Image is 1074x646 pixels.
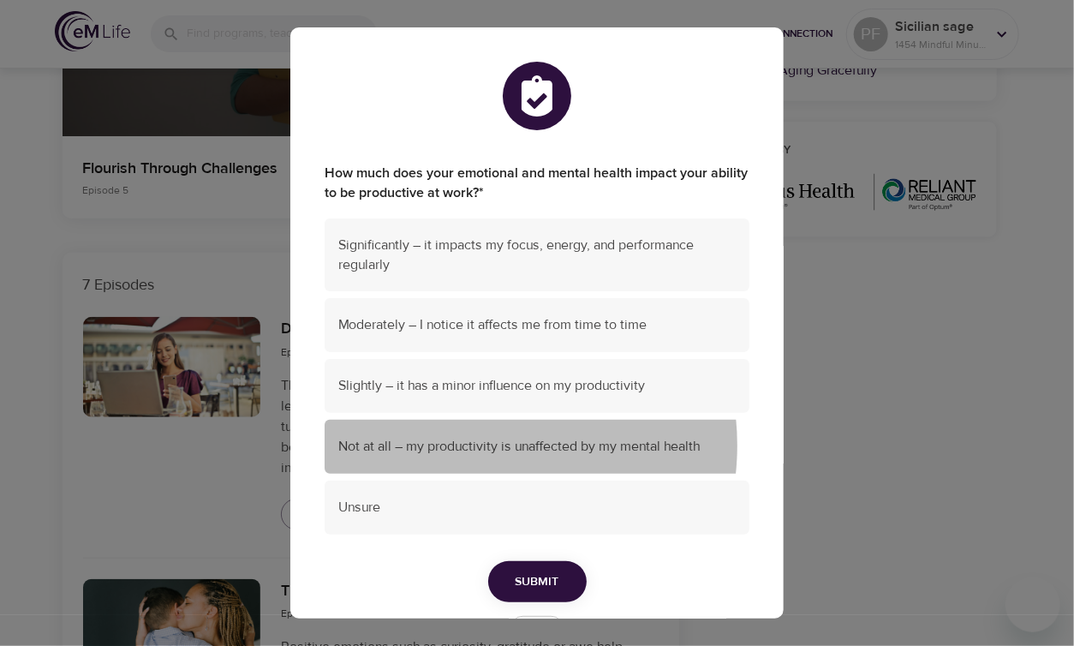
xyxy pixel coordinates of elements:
span: Not at all – my productivity is unaffected by my mental health [338,437,736,457]
span: Slightly – it has a minor influence on my productivity [338,376,736,396]
span: Unsure [338,498,736,517]
button: Skip [510,616,564,643]
span: Moderately – I notice it affects me from time to time [338,315,736,335]
label: How much does your emotional and mental health impact your ability to be productive at work? [325,164,749,203]
span: Significantly – it impacts my focus, energy, and performance regularly [338,236,736,275]
button: Submit [488,561,587,603]
span: Submit [516,571,559,593]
